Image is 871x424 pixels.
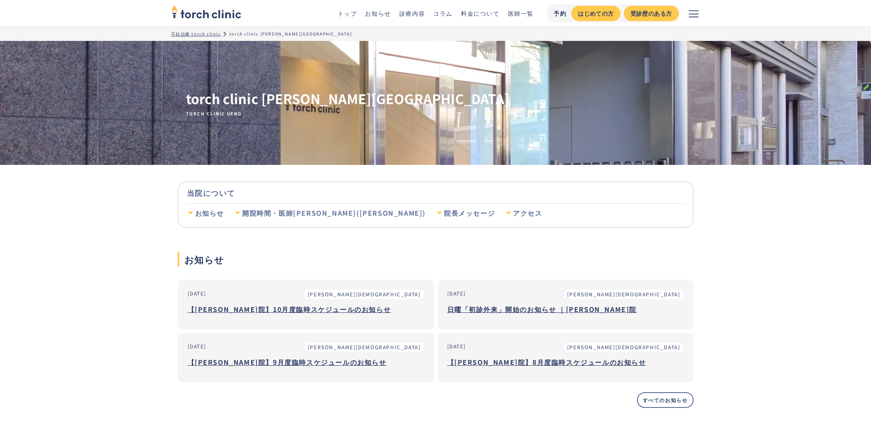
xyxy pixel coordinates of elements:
[447,303,684,315] h3: 日曜「初診外来」開始のお知らせ ｜[PERSON_NAME]院
[444,209,495,218] div: 院長メッセージ
[308,343,421,351] div: [PERSON_NAME][DEMOGRAPHIC_DATA]
[571,6,620,21] a: はじめての方
[567,291,680,298] div: [PERSON_NAME][DEMOGRAPHIC_DATA]
[436,204,495,223] a: 院長メッセージ
[178,280,434,329] a: [DATE][PERSON_NAME][DEMOGRAPHIC_DATA]【[PERSON_NAME]院】10月度臨時スケジュールのお知らせ
[437,280,694,329] a: [DATE][PERSON_NAME][DEMOGRAPHIC_DATA]日曜「初診外来」開始のお知らせ ｜[PERSON_NAME]院
[178,333,434,382] a: [DATE][PERSON_NAME][DEMOGRAPHIC_DATA]【[PERSON_NAME]院】9月度臨時スケジュールのお知らせ
[195,209,224,218] div: お知らせ
[578,9,613,18] div: はじめての方
[433,9,453,17] a: コラム
[171,6,241,21] a: home
[508,9,534,17] a: 医師一覧
[554,9,566,18] div: 予約
[187,182,685,203] div: 当院について
[308,291,421,298] div: [PERSON_NAME][DEMOGRAPHIC_DATA]
[188,343,207,350] div: [DATE]
[171,31,221,37] a: 不妊治療 torch clinic
[242,209,426,218] div: 開院時間・医師[PERSON_NAME]([PERSON_NAME])
[513,209,542,218] div: アクセス
[637,392,694,408] a: すべてのお知らせ
[186,111,509,117] span: TORCH CLINIC UENO
[437,333,694,382] a: [DATE][PERSON_NAME][DEMOGRAPHIC_DATA]【[PERSON_NAME]院】8月度臨時スケジュールのお知らせ
[447,343,466,350] div: [DATE]
[624,6,679,21] a: 受診歴のある方
[505,204,542,223] a: アクセス
[447,290,466,297] div: [DATE]
[229,31,352,37] div: torch clinic [PERSON_NAME][GEOGRAPHIC_DATA]
[178,252,694,267] h2: お知らせ
[186,90,509,117] h1: torch clinic [PERSON_NAME][GEOGRAPHIC_DATA]
[447,356,684,368] h3: 【[PERSON_NAME]院】8月度臨時スケジュールのお知らせ
[461,9,500,17] a: 料金について
[567,343,680,351] div: [PERSON_NAME][DEMOGRAPHIC_DATA]
[365,9,391,17] a: お知らせ
[399,9,425,17] a: 診療内容
[187,204,224,223] a: お知らせ
[188,290,207,297] div: [DATE]
[171,2,241,21] img: torch clinic
[188,356,424,368] h3: 【[PERSON_NAME]院】9月度臨時スケジュールのお知らせ
[338,9,357,17] a: トップ
[234,204,426,223] a: 開院時間・医師[PERSON_NAME]([PERSON_NAME])
[188,303,424,315] h3: 【[PERSON_NAME]院】10月度臨時スケジュールのお知らせ
[630,9,672,18] div: 受診歴のある方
